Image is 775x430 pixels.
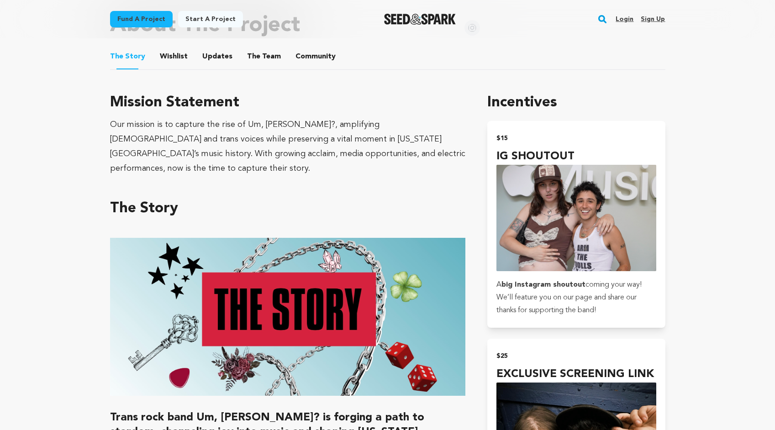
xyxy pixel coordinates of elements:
h4: IG SHOUTOUT [496,148,656,165]
span: Story [110,51,145,62]
h1: Incentives [487,92,665,114]
span: Community [295,51,336,62]
strong: big Instagram shoutout [501,281,585,288]
span: The [110,51,123,62]
span: Updates [202,51,232,62]
a: Seed&Spark Homepage [384,14,456,25]
a: Sign up [641,12,665,26]
h2: $15 [496,132,656,145]
a: Fund a project [110,11,173,27]
a: Start a project [178,11,243,27]
img: Seed&Spark Logo Dark Mode [384,14,456,25]
h4: EXCLUSIVE SCREENING LINK [496,366,656,383]
span: Wishlist [160,51,188,62]
h3: The Story [110,198,466,220]
div: Our mission is to capture the rise of Um, [PERSON_NAME]?, amplifying [DEMOGRAPHIC_DATA] and trans... [110,117,466,176]
h3: Mission Statement [110,92,466,114]
img: 1754882713-1.jpeg [110,238,466,396]
span: The [247,51,260,62]
a: Login [616,12,633,26]
button: $15 IG SHOUTOUT incentive Abig Instagram shoutoutcoming your way! We’ll feature you on our page a... [487,121,665,328]
span: Team [247,51,281,62]
img: incentive [496,165,656,272]
h2: $25 [496,350,656,362]
p: A coming your way! We’ll feature you on our page and share our thanks for supporting the band! [496,278,656,317]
